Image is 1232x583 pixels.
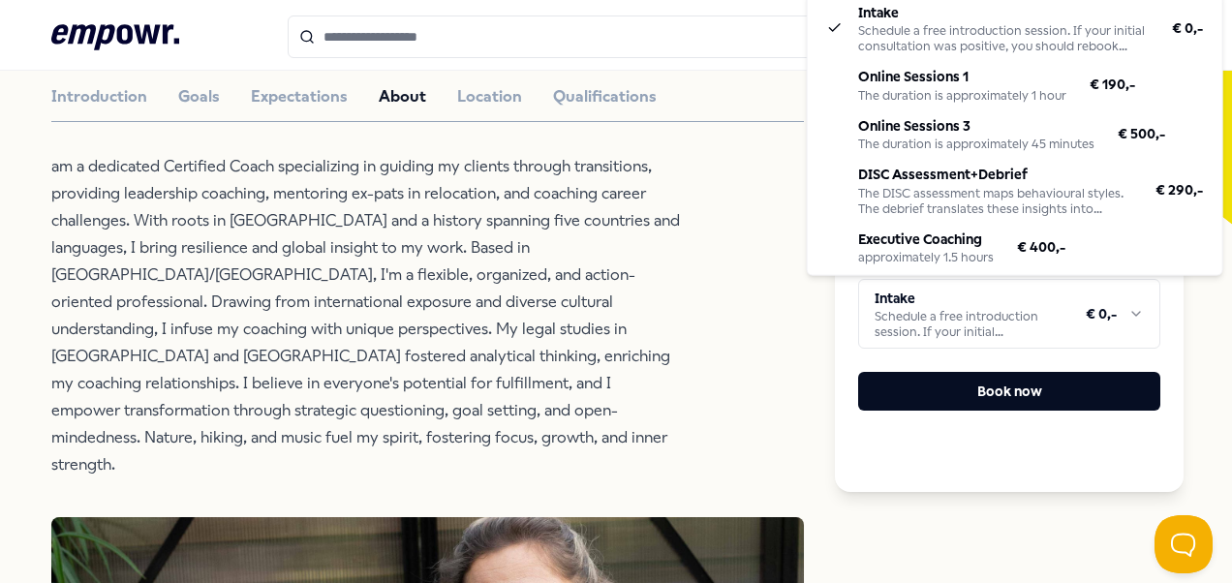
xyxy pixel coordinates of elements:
p: Executive Coaching [858,228,994,249]
div: Schedule a free introduction session. If your initial consultation was positive, you should reboo... [858,23,1149,54]
span: € 400,- [1017,235,1065,257]
div: The duration is approximately 45 minutes [858,137,1094,152]
span: € 190,- [1090,74,1135,95]
p: DISC Assessment+Debrief [858,164,1132,185]
div: The duration is approximately 1 hour [858,87,1066,103]
span: € 290,- [1155,179,1203,200]
p: Intake [858,2,1149,23]
div: approximately 1.5 hours [858,250,994,265]
span: € 500,- [1118,122,1165,143]
div: The DISC assessment maps behavioural styles. The debrief translates these insights into strategie... [858,185,1132,216]
span: € 0,- [1172,17,1203,39]
p: Online Sessions 3 [858,114,1094,136]
p: Online Sessions 1 [858,66,1066,87]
